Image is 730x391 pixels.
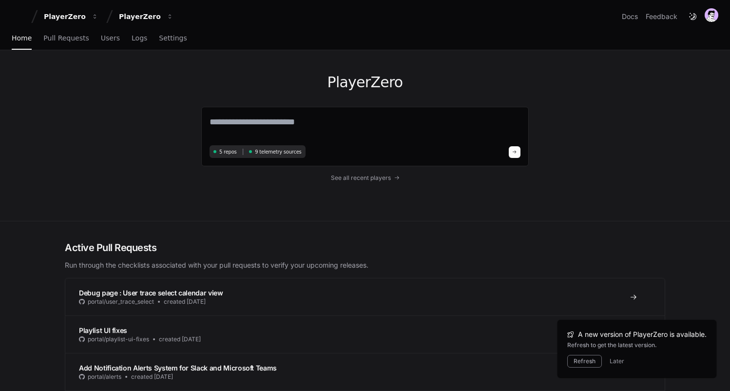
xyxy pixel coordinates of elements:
h1: PlayerZero [201,74,529,91]
a: Add Notification Alerts System for Slack and Microsoft Teamsportal/alertscreated [DATE] [65,353,665,391]
span: Home [12,35,32,41]
p: Run through the checklists associated with your pull requests to verify your upcoming releases. [65,260,665,270]
div: PlayerZero [119,12,161,21]
span: Add Notification Alerts System for Slack and Microsoft Teams [79,364,277,372]
a: Logs [132,27,147,50]
a: Debug page : User trace select calendar viewportal/user_trace_selectcreated [DATE] [65,278,665,315]
span: See all recent players [331,174,391,182]
button: PlayerZero [40,8,102,25]
span: created [DATE] [159,335,201,343]
iframe: Open customer support [699,359,725,385]
a: See all recent players [201,174,529,182]
img: avatar [705,8,718,22]
a: Users [101,27,120,50]
span: portal/user_trace_select [88,298,154,306]
span: created [DATE] [131,373,173,381]
button: Later [610,357,624,365]
span: Users [101,35,120,41]
span: 9 telemetry sources [255,148,301,156]
span: 5 repos [219,148,237,156]
div: Refresh to get the latest version. [567,341,707,349]
a: Playlist UI fixesportal/playlist-ui-fixescreated [DATE] [65,315,665,353]
button: PlayerZero [115,8,177,25]
a: Home [12,27,32,50]
span: created [DATE] [164,298,206,306]
span: portal/playlist-ui-fixes [88,335,149,343]
span: Settings [159,35,187,41]
span: A new version of PlayerZero is available. [578,330,707,339]
div: PlayerZero [44,12,86,21]
span: Playlist UI fixes [79,326,127,334]
button: Refresh [567,355,602,368]
span: Logs [132,35,147,41]
a: Pull Requests [43,27,89,50]
a: Settings [159,27,187,50]
a: Docs [622,12,638,21]
h2: Active Pull Requests [65,241,665,254]
button: Feedback [646,12,677,21]
span: Pull Requests [43,35,89,41]
span: portal/alerts [88,373,121,381]
span: Debug page : User trace select calendar view [79,289,223,297]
